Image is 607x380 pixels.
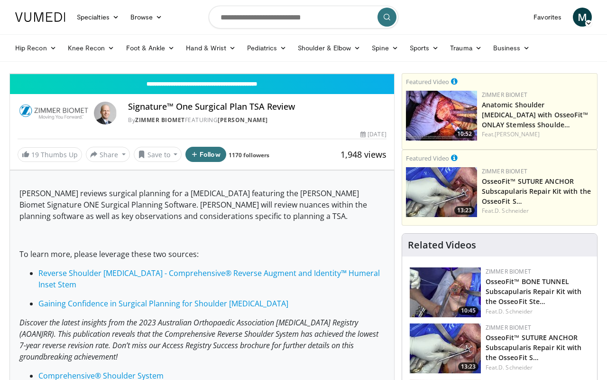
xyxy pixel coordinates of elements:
[410,323,481,373] img: 40c8acad-cf15-4485-a741-123ec1ccb0c0.150x105_q85_crop-smart_upscale.jpg
[180,38,241,57] a: Hand & Wrist
[241,38,292,57] a: Pediatrics
[486,363,589,372] div: Feat.
[134,147,182,162] button: Save to
[487,38,536,57] a: Business
[458,362,478,371] span: 13:23
[573,8,592,27] a: M
[486,307,589,316] div: Feat.
[62,38,120,57] a: Knee Recon
[408,239,476,251] h4: Related Videos
[406,167,477,217] img: 40c8acad-cf15-4485-a741-123ec1ccb0c0.150x105_q85_crop-smart_upscale.jpg
[19,188,385,222] p: [PERSON_NAME] reviews surgical planning for a [MEDICAL_DATA] featuring the [PERSON_NAME] Biomet S...
[410,267,481,317] a: 10:45
[406,167,477,217] a: 13:23
[454,206,475,215] span: 13:23
[410,267,481,317] img: 2f1af013-60dc-4d4f-a945-c3496bd90c6e.150x105_q85_crop-smart_upscale.jpg
[366,38,404,57] a: Spine
[498,363,533,371] a: D. Schneider
[486,323,531,332] a: Zimmer Biomet
[528,8,567,27] a: Favorites
[444,38,487,57] a: Trauma
[482,100,589,129] a: Anatomic Shoulder [MEDICAL_DATA] with OsseoFit™ ONLAY Stemless Shoulde…
[406,77,449,86] small: Featured Video
[454,130,475,138] span: 10:52
[404,38,445,57] a: Sports
[458,306,478,315] span: 10:45
[38,268,380,290] a: Reverse Shoulder [MEDICAL_DATA] - Comprehensive® Reverse Augment and Identity™ Humeral Inset Stem
[209,6,398,28] input: Search topics, interventions
[31,150,39,159] span: 19
[482,91,527,99] a: Zimmer Biomet
[486,333,582,362] a: OsseoFit™ SUTURE ANCHOR Subscapularis Repair Kit with the OsseoFit S…
[486,277,582,306] a: OsseoFit™ BONE TUNNEL Subscapularis Repair Kit with the OsseoFit Ste…
[406,91,477,141] a: 10:52
[340,149,386,160] span: 1,948 views
[482,177,591,206] a: OsseoFit™ SUTURE ANCHOR Subscapularis Repair Kit with the OsseoFit S…
[19,248,385,260] p: To learn more, please leverage these two sources:
[15,12,65,22] img: VuMedi Logo
[19,317,378,362] em: Discover the latest insights from the 2023 Australian Orthopaedic Association [MEDICAL_DATA] Regi...
[86,147,130,162] button: Share
[495,207,529,215] a: D. Schneider
[406,154,449,162] small: Featured Video
[94,102,117,124] img: Avatar
[135,116,185,124] a: Zimmer Biomet
[498,307,533,315] a: D. Schneider
[482,130,593,139] div: Feat.
[128,116,386,124] div: By FEATURING
[292,38,366,57] a: Shoulder & Elbow
[125,8,168,27] a: Browse
[218,116,268,124] a: [PERSON_NAME]
[18,102,90,124] img: Zimmer Biomet
[18,147,82,162] a: 19 Thumbs Up
[486,267,531,275] a: Zimmer Biomet
[128,102,386,112] h4: Signature™ One Surgical Plan TSA Review
[360,130,386,139] div: [DATE]
[482,167,527,175] a: Zimmer Biomet
[71,8,125,27] a: Specialties
[120,38,181,57] a: Foot & Ankle
[410,323,481,373] a: 13:23
[406,91,477,141] img: 68921608-6324-4888-87da-a4d0ad613160.150x105_q85_crop-smart_upscale.jpg
[9,38,62,57] a: Hip Recon
[229,151,269,159] a: 1170 followers
[495,130,540,138] a: [PERSON_NAME]
[185,147,226,162] button: Follow
[482,207,593,215] div: Feat.
[38,298,288,309] a: Gaining Confidence in Surgical Planning for Shoulder [MEDICAL_DATA]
